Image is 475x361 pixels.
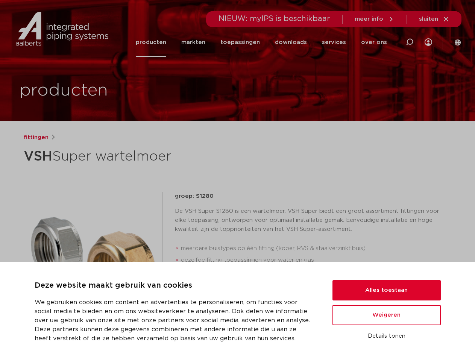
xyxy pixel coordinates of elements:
a: fittingen [24,133,49,142]
a: markten [181,28,205,57]
button: Weigeren [332,305,441,325]
strong: VSH [24,150,52,163]
button: Alles toestaan [332,280,441,300]
img: Product Image for VSH Super wartelmoer [24,192,162,331]
p: Deze website maakt gebruik van cookies [35,280,314,292]
a: sluiten [419,16,449,23]
a: services [322,28,346,57]
span: NIEUW: myIPS is beschikbaar [219,15,330,23]
a: producten [136,28,166,57]
li: dezelfde fitting toepassingen voor water en gas [181,254,452,266]
span: sluiten [419,16,438,22]
p: De VSH Super S1280 is een wartelmoer. VSH Super biedt een groot assortiment fittingen voor elke t... [175,207,452,234]
p: We gebruiken cookies om content en advertenties te personaliseren, om functies voor social media ... [35,298,314,343]
button: Details tonen [332,330,441,343]
h1: producten [20,79,108,103]
a: toepassingen [220,28,260,57]
h1: Super wartelmoer [24,145,306,168]
nav: Menu [136,28,387,57]
a: over ons [361,28,387,57]
span: meer info [355,16,383,22]
a: meer info [355,16,395,23]
p: groep: S1280 [175,192,452,201]
a: downloads [275,28,307,57]
li: meerdere buistypes op één fitting (koper, RVS & staalverzinkt buis) [181,243,452,255]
